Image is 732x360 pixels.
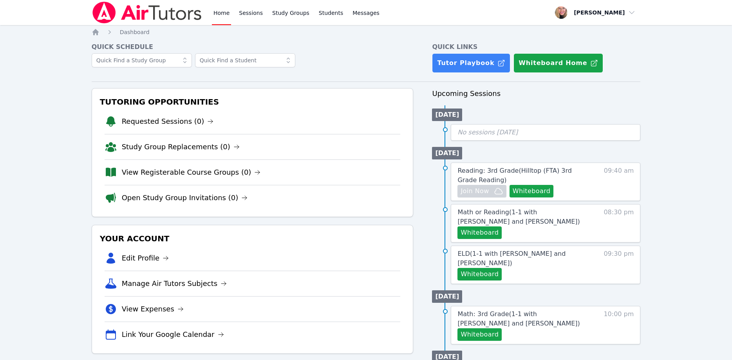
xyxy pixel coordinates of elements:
[122,278,227,289] a: Manage Air Tutors Subjects
[604,208,634,239] span: 08:30 pm
[457,166,589,185] a: Reading: 3rd Grade(Hilltop (FTA) 3rd Grade Reading)
[432,147,462,159] li: [DATE]
[195,53,295,67] input: Quick Find a Student
[461,186,489,196] span: Join Now
[122,141,240,152] a: Study Group Replacements (0)
[513,53,603,73] button: Whiteboard Home
[92,53,192,67] input: Quick Find a Study Group
[604,249,634,280] span: 09:30 pm
[92,42,414,52] h4: Quick Schedule
[122,304,184,315] a: View Expenses
[457,309,589,328] a: Math: 3rd Grade(1-1 with [PERSON_NAME] and [PERSON_NAME])
[457,226,502,239] button: Whiteboard
[457,208,580,225] span: Math or Reading ( 1-1 with [PERSON_NAME] and [PERSON_NAME] )
[432,88,640,99] h3: Upcoming Sessions
[122,192,248,203] a: Open Study Group Invitations (0)
[604,166,634,197] span: 09:40 am
[98,232,407,246] h3: Your Account
[457,250,566,267] span: ELD ( 1-1 with [PERSON_NAME] and [PERSON_NAME] )
[457,167,571,184] span: Reading: 3rd Grade ( Hilltop (FTA) 3rd Grade Reading )
[457,128,518,136] span: No sessions [DATE]
[122,116,214,127] a: Requested Sessions (0)
[122,329,224,340] a: Link Your Google Calendar
[98,95,407,109] h3: Tutoring Opportunities
[457,328,502,341] button: Whiteboard
[457,185,506,197] button: Join Now
[122,253,169,264] a: Edit Profile
[120,29,150,35] span: Dashboard
[92,2,202,24] img: Air Tutors
[432,290,462,303] li: [DATE]
[457,208,589,226] a: Math or Reading(1-1 with [PERSON_NAME] and [PERSON_NAME])
[122,167,261,178] a: View Registerable Course Groups (0)
[457,249,589,268] a: ELD(1-1 with [PERSON_NAME] and [PERSON_NAME])
[510,185,554,197] button: Whiteboard
[457,268,502,280] button: Whiteboard
[352,9,380,17] span: Messages
[604,309,634,341] span: 10:00 pm
[457,310,580,327] span: Math: 3rd Grade ( 1-1 with [PERSON_NAME] and [PERSON_NAME] )
[92,28,641,36] nav: Breadcrumb
[432,109,462,121] li: [DATE]
[120,28,150,36] a: Dashboard
[432,42,640,52] h4: Quick Links
[432,53,510,73] a: Tutor Playbook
